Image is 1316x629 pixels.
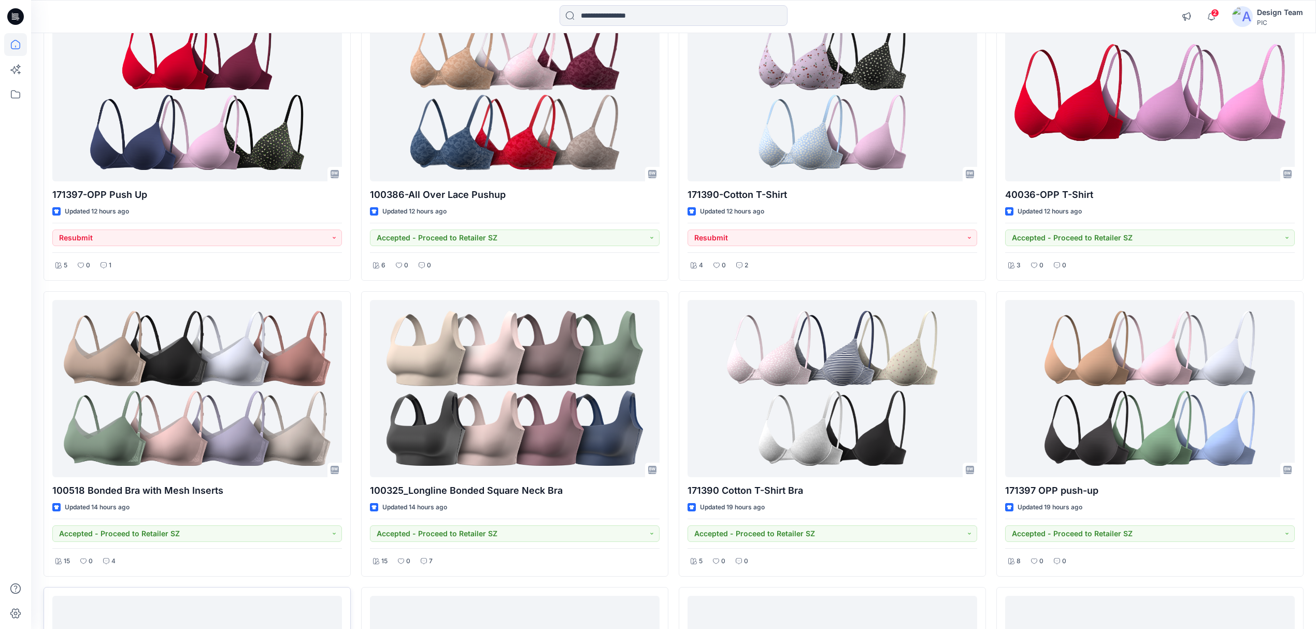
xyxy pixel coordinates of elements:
[1062,260,1066,271] p: 0
[1257,19,1303,26] div: PIC
[370,300,660,477] a: 100325_Longline Bonded Square Neck Bra
[86,260,90,271] p: 0
[370,188,660,202] p: 100386-All Over Lace Pushup
[721,556,725,567] p: 0
[111,556,116,567] p: 4
[64,260,67,271] p: 5
[1039,260,1043,271] p: 0
[382,206,447,217] p: Updated 12 hours ago
[1017,260,1021,271] p: 3
[381,260,385,271] p: 6
[382,502,447,513] p: Updated 14 hours ago
[429,556,433,567] p: 7
[1062,556,1066,567] p: 0
[744,556,748,567] p: 0
[1005,483,1295,498] p: 171397 OPP push-up
[1211,9,1219,17] span: 2
[1005,188,1295,202] p: 40036-OPP T-Shirt
[427,260,431,271] p: 0
[688,483,977,498] p: 171390 Cotton T-Shirt Bra
[370,4,660,181] a: 100386-All Over Lace Pushup
[406,556,410,567] p: 0
[64,556,70,567] p: 15
[52,483,342,498] p: 100518 Bonded Bra with Mesh Inserts
[89,556,93,567] p: 0
[404,260,408,271] p: 0
[699,556,703,567] p: 5
[688,300,977,477] a: 171390 Cotton T-Shirt Bra
[1005,4,1295,181] a: 40036-OPP T-Shirt
[109,260,111,271] p: 1
[700,502,765,513] p: Updated 19 hours ago
[1005,300,1295,477] a: 171397 OPP push-up
[65,206,129,217] p: Updated 12 hours ago
[1018,502,1082,513] p: Updated 19 hours ago
[1018,206,1082,217] p: Updated 12 hours ago
[52,188,342,202] p: 171397-OPP Push Up
[700,206,764,217] p: Updated 12 hours ago
[52,300,342,477] a: 100518 Bonded Bra with Mesh Inserts
[1039,556,1043,567] p: 0
[688,4,977,181] a: 171390-Cotton T-Shirt
[722,260,726,271] p: 0
[1017,556,1021,567] p: 8
[699,260,703,271] p: 4
[52,4,342,181] a: 171397-OPP Push Up
[370,483,660,498] p: 100325_Longline Bonded Square Neck Bra
[1232,6,1253,27] img: avatar
[688,188,977,202] p: 171390-Cotton T-Shirt
[1257,6,1303,19] div: Design Team
[381,556,388,567] p: 15
[65,502,130,513] p: Updated 14 hours ago
[745,260,748,271] p: 2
